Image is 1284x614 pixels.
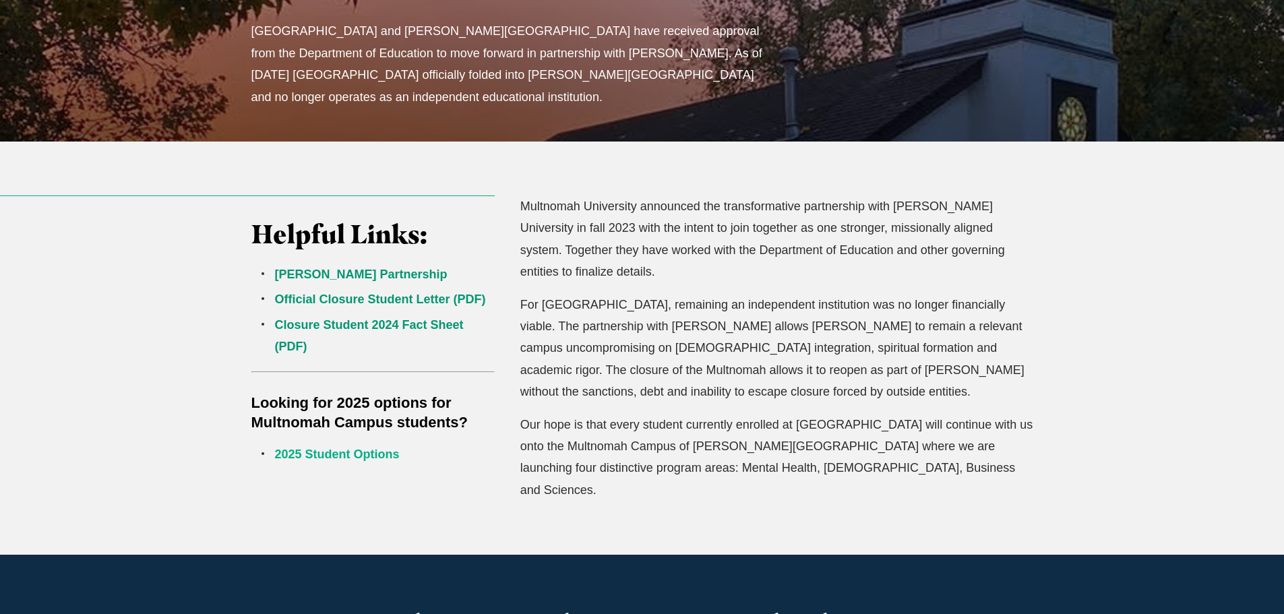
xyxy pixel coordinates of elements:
[275,293,486,306] a: Official Closure Student Letter (PDF)
[275,318,464,353] a: Closure Student 2024 Fact Sheet (PDF)
[251,20,772,108] p: [GEOGRAPHIC_DATA] and [PERSON_NAME][GEOGRAPHIC_DATA] have received approval from the Department o...
[251,219,495,250] h3: Helpful Links:
[275,448,400,461] a: 2025 Student Options
[251,393,495,433] h5: Looking for 2025 options for Multnomah Campus students?
[520,294,1033,403] p: For [GEOGRAPHIC_DATA], remaining an independent institution was no longer financially viable. The...
[520,414,1033,501] p: Our hope is that every student currently enrolled at [GEOGRAPHIC_DATA] will continue with us onto...
[275,268,448,281] a: [PERSON_NAME] Partnership
[520,195,1033,283] p: Multnomah University announced the transformative partnership with [PERSON_NAME] University in fa...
